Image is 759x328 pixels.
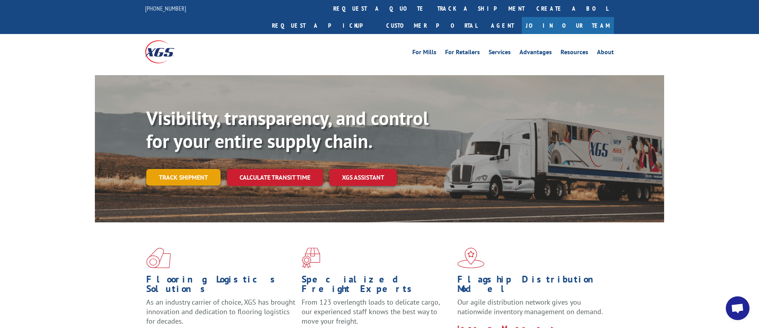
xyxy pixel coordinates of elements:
img: xgs-icon-total-supply-chain-intelligence-red [146,248,171,268]
span: Our agile distribution network gives you nationwide inventory management on demand. [457,298,603,316]
span: As an industry carrier of choice, XGS has brought innovation and dedication to flooring logistics... [146,298,295,326]
div: Open chat [726,296,750,320]
a: For Mills [412,49,436,58]
b: Visibility, transparency, and control for your entire supply chain. [146,106,429,153]
a: Join Our Team [522,17,614,34]
h1: Flagship Distribution Model [457,275,607,298]
img: xgs-icon-focused-on-flooring-red [302,248,320,268]
a: XGS ASSISTANT [329,169,397,186]
a: Advantages [519,49,552,58]
a: Request a pickup [266,17,380,34]
a: [PHONE_NUMBER] [145,4,186,12]
h1: Specialized Freight Experts [302,275,451,298]
a: For Retailers [445,49,480,58]
a: Customer Portal [380,17,483,34]
a: Calculate transit time [227,169,323,186]
img: xgs-icon-flagship-distribution-model-red [457,248,485,268]
a: Track shipment [146,169,221,186]
h1: Flooring Logistics Solutions [146,275,296,298]
a: Agent [483,17,522,34]
a: Services [489,49,511,58]
a: Resources [561,49,588,58]
a: About [597,49,614,58]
